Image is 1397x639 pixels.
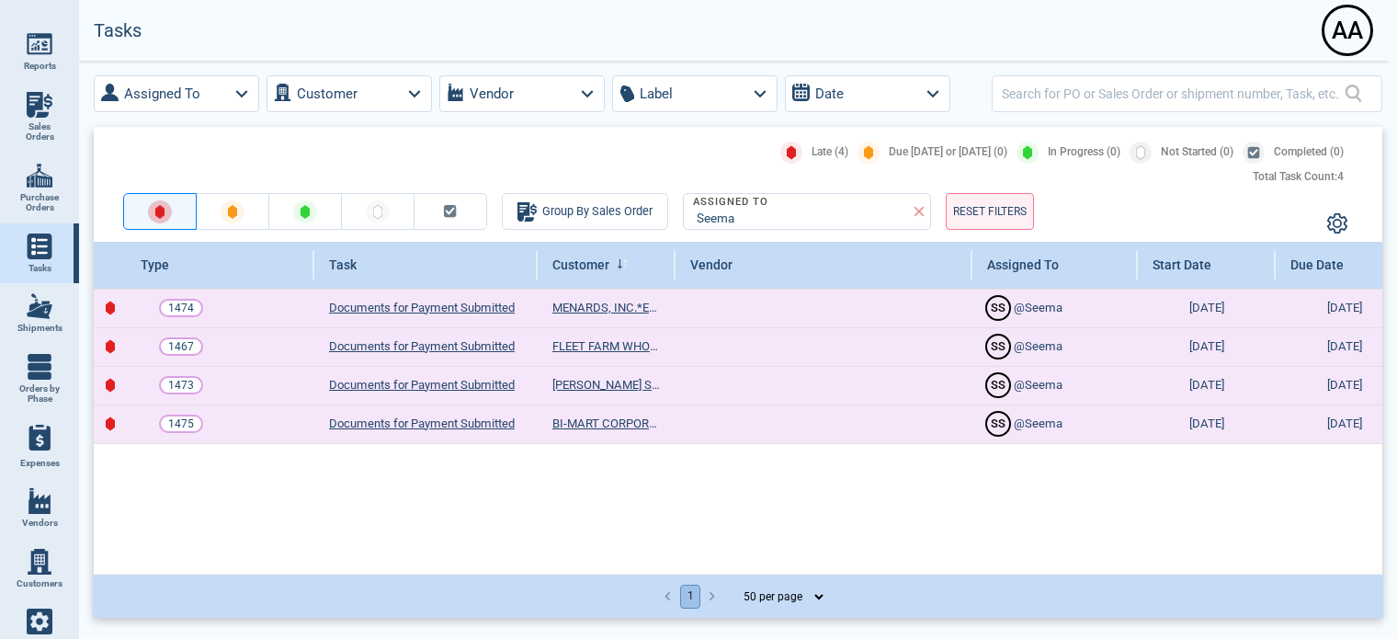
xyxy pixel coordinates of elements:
nav: pagination navigation [657,585,723,609]
a: BI-MART CORPORATION [552,416,661,433]
span: Sales Orders [15,121,64,143]
span: @Seema [1009,338,1062,356]
button: RESET FILTERS [946,193,1034,230]
a: Documents for Payment Submitted [329,300,515,317]
button: Customer [267,75,432,112]
span: @Seema [1009,377,1062,394]
div: Seema [691,211,915,226]
img: menu_icon [27,354,52,380]
img: menu_icon [27,92,52,118]
label: Date [815,82,844,106]
span: Due Date [1290,257,1344,272]
td: [DATE] [1138,405,1276,443]
span: Due [DATE] or [DATE] (0) [889,146,1007,159]
span: In Progress (0) [1048,146,1120,159]
label: Vendor [470,82,514,106]
span: Shipments [17,323,62,334]
button: Label [612,75,778,112]
p: 1473 [168,376,194,394]
a: Documents for Payment Submitted [329,416,515,433]
span: Type [141,257,169,272]
img: menu_icon [27,31,52,57]
span: Task [329,257,357,272]
p: 1475 [168,415,194,433]
a: 1474 [159,299,203,317]
p: 1467 [168,337,194,356]
a: 1473 [159,376,203,394]
span: Vendor [690,257,733,272]
img: menu_icon [27,234,52,259]
button: page 1 [680,585,700,609]
label: Customer [297,82,358,106]
span: Tasks [28,263,51,274]
span: [PERSON_NAME] SUPPLY, INC. [552,378,714,392]
a: 1475 [159,415,203,433]
a: FLEET FARM WHOLESALE [552,338,661,356]
span: Start Date [1153,257,1211,272]
div: Total Task Count: 4 [1253,171,1344,184]
span: BI-MART CORPORATION [552,416,684,430]
span: MENARDS, INC.*EAU CLAIRE [552,301,709,314]
span: Late (4) [812,146,848,159]
a: [PERSON_NAME] SUPPLY, INC. [552,377,661,394]
span: Completed (0) [1274,146,1344,159]
span: Expenses [20,458,60,469]
div: S S [987,374,1009,396]
span: FLEET FARM WHOLESALE [552,339,691,353]
img: menu_icon [27,488,52,514]
label: Assigned To [124,82,200,106]
img: menu_icon [27,163,52,188]
button: Group By Sales Order [502,193,668,230]
legend: Assigned To [691,197,770,209]
td: [DATE] [1138,366,1276,405]
div: S S [987,413,1009,435]
button: Date [785,75,950,112]
span: Orders by Phase [15,383,64,405]
span: Vendors [22,518,58,529]
div: S S [987,336,1009,358]
td: [DATE] [1138,289,1276,327]
span: Customer [552,257,609,272]
button: Vendor [439,75,605,112]
span: @Seema [1009,300,1062,317]
input: Search for PO or Sales Order or shipment number, Task, etc. [1002,80,1345,107]
span: Reports [24,61,56,72]
div: A A [1324,7,1370,53]
img: menu_icon [27,293,52,319]
span: @Seema [1009,416,1062,433]
td: [DATE] [1138,327,1276,366]
span: Purchase Orders [15,192,64,213]
span: Customers [17,578,62,589]
a: MENARDS, INC.*EAU CLAIRE [552,300,661,317]
div: S S [987,297,1009,319]
button: Assigned To [94,75,259,112]
span: Assigned To [987,257,1059,272]
a: 1467 [159,337,203,356]
img: menu_icon [27,549,52,575]
h2: Tasks [94,20,142,41]
span: Not Started (0) [1161,146,1233,159]
div: Group By Sales Order [517,201,653,222]
a: Documents for Payment Submitted [329,338,515,356]
img: menu_icon [27,609,52,634]
a: Documents for Payment Submitted [329,377,515,394]
label: Label [640,82,673,106]
p: 1474 [168,299,194,317]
